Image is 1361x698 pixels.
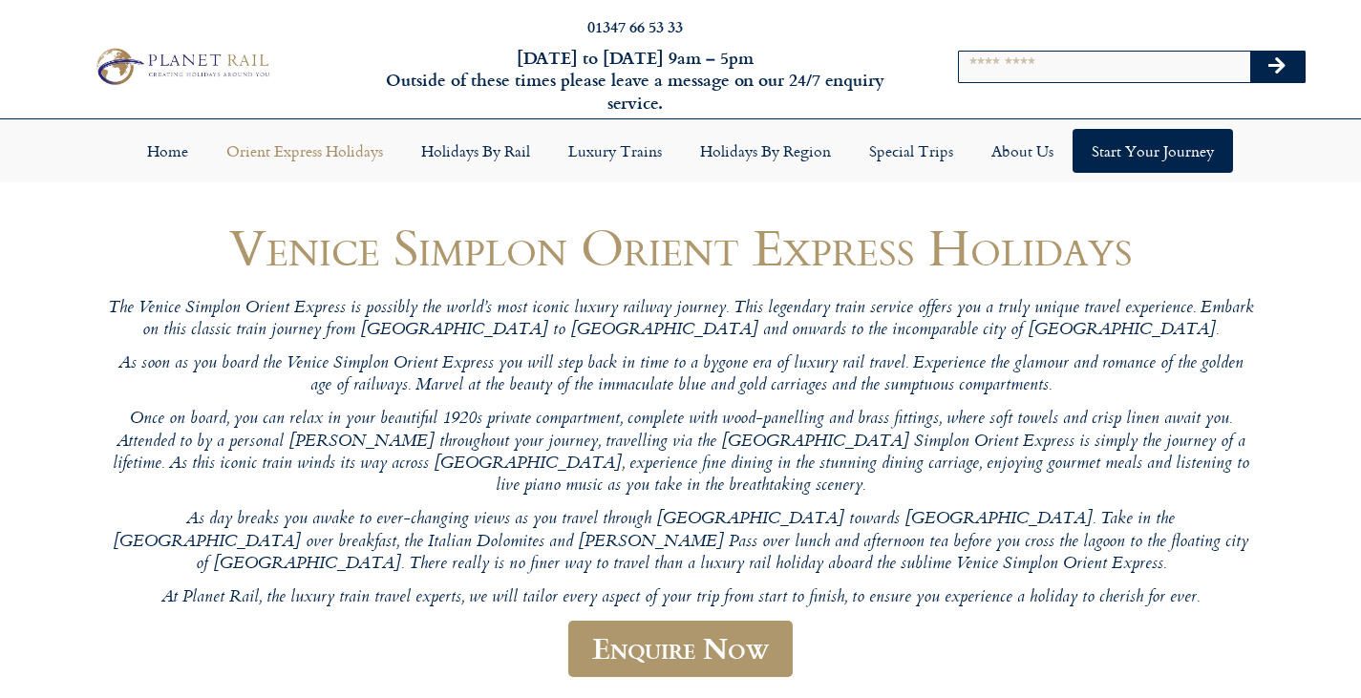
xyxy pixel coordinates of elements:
[108,219,1254,275] h1: Venice Simplon Orient Express Holidays
[108,353,1254,398] p: As soon as you board the Venice Simplon Orient Express you will step back in time to a bygone era...
[108,509,1254,576] p: As day breaks you awake to ever-changing views as you travel through [GEOGRAPHIC_DATA] towards [G...
[972,129,1073,173] a: About Us
[108,409,1254,497] p: Once on board, you can relax in your beautiful 1920s private compartment, complete with wood-pane...
[1250,52,1306,82] button: Search
[108,587,1254,609] p: At Planet Rail, the luxury train travel experts, we will tailor every aspect of your trip from st...
[108,298,1254,343] p: The Venice Simplon Orient Express is possibly the world’s most iconic luxury railway journey. Thi...
[587,15,683,37] a: 01347 66 53 33
[402,129,549,173] a: Holidays by Rail
[681,129,850,173] a: Holidays by Region
[568,621,793,677] a: Enquire Now
[89,44,275,90] img: Planet Rail Train Holidays Logo
[1073,129,1233,173] a: Start your Journey
[128,129,207,173] a: Home
[850,129,972,173] a: Special Trips
[368,47,903,114] h6: [DATE] to [DATE] 9am – 5pm Outside of these times please leave a message on our 24/7 enquiry serv...
[549,129,681,173] a: Luxury Trains
[10,129,1351,173] nav: Menu
[207,129,402,173] a: Orient Express Holidays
